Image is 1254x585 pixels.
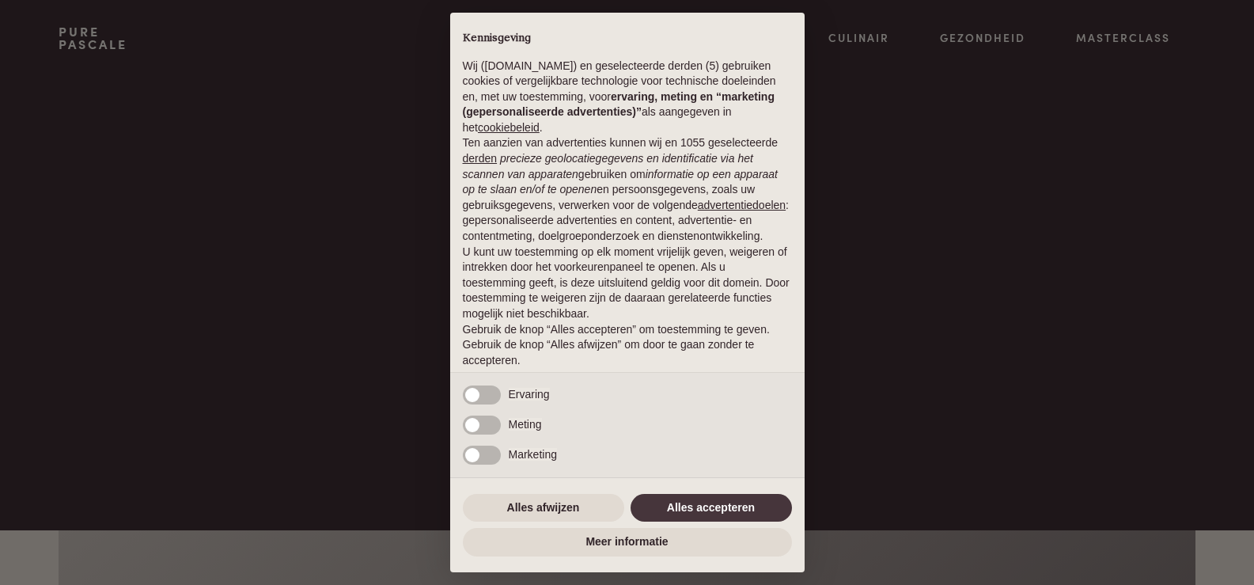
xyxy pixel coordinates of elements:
span: Ervaring [509,388,550,401]
button: Meer informatie [463,528,792,557]
p: Gebruik de knop “Alles accepteren” om toestemming te geven. Gebruik de knop “Alles afwijzen” om d... [463,322,792,369]
span: Meting [509,418,542,431]
p: Wij ([DOMAIN_NAME]) en geselecteerde derden (5) gebruiken cookies of vergelijkbare technologie vo... [463,59,792,136]
p: U kunt uw toestemming op elk moment vrijelijk geven, weigeren of intrekken door het voorkeurenpan... [463,245,792,322]
button: advertentiedoelen [698,198,786,214]
a: cookiebeleid [478,121,540,134]
em: informatie op een apparaat op te slaan en/of te openen [463,168,779,196]
button: derden [463,151,498,167]
button: Alles accepteren [631,494,792,522]
p: Ten aanzien van advertenties kunnen wij en 1055 geselecteerde gebruiken om en persoonsgegevens, z... [463,135,792,244]
em: precieze geolocatiegegevens en identificatie via het scannen van apparaten [463,152,753,180]
button: Alles afwijzen [463,494,624,522]
h2: Kennisgeving [463,32,792,46]
strong: ervaring, meting en “marketing (gepersonaliseerde advertenties)” [463,90,775,119]
span: Marketing [509,448,557,461]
